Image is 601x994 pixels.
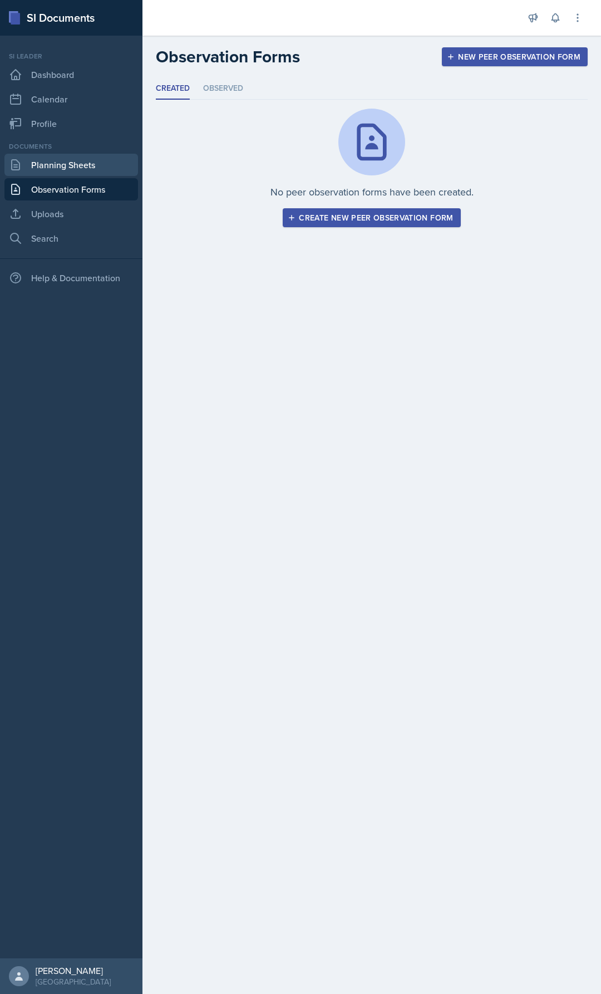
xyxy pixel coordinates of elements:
div: [GEOGRAPHIC_DATA] [36,976,111,987]
a: Calendar [4,88,138,110]
div: Si leader [4,51,138,61]
a: Observation Forms [4,178,138,200]
div: [PERSON_NAME] [36,965,111,976]
div: Create new peer observation form [290,213,453,222]
button: New Peer Observation Form [442,47,588,66]
li: Created [156,78,190,100]
div: Help & Documentation [4,267,138,289]
a: Uploads [4,203,138,225]
h2: Observation Forms [156,47,300,67]
a: Dashboard [4,63,138,86]
p: No peer observation forms have been created. [270,184,474,199]
a: Search [4,227,138,249]
div: Documents [4,141,138,151]
div: New Peer Observation Form [449,52,580,61]
li: Observed [203,78,243,100]
button: Create new peer observation form [283,208,460,227]
a: Profile [4,112,138,135]
a: Planning Sheets [4,154,138,176]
